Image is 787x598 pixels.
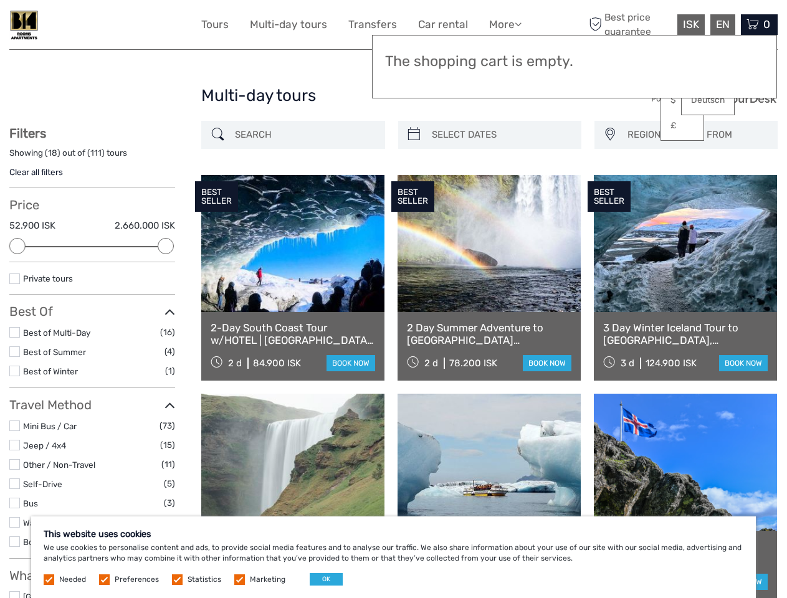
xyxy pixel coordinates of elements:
label: 52.900 ISK [9,219,55,232]
input: SELECT DATES [427,124,575,146]
h3: Travel Method [9,397,175,412]
a: book now [523,355,571,371]
div: Showing ( ) out of ( ) tours [9,147,175,166]
a: Best of Multi-Day [23,328,90,338]
span: Best price guarantee [586,11,674,38]
a: Other / Non-Travel [23,460,95,470]
input: SEARCH [230,124,378,146]
a: 2 Day Summer Adventure to [GEOGRAPHIC_DATA] [GEOGRAPHIC_DATA], Glacier Hiking, [GEOGRAPHIC_DATA],... [407,321,571,347]
a: Best of Summer [23,347,86,357]
a: Bus [23,498,38,508]
a: book now [719,355,768,371]
div: BEST SELLER [588,181,631,212]
span: 0 [761,18,772,31]
span: (15) [160,438,175,452]
span: (1) [165,364,175,378]
div: 84.900 ISK [253,358,301,369]
h3: Best Of [9,304,175,319]
a: 2-Day South Coast Tour w/HOTEL | [GEOGRAPHIC_DATA], [GEOGRAPHIC_DATA], [GEOGRAPHIC_DATA] & Waterf... [211,321,375,347]
button: OK [310,573,343,586]
h1: Multi-day tours [201,86,586,106]
span: (73) [160,419,175,433]
a: Boat [23,537,41,547]
h3: What do you want to see? [9,568,175,583]
span: (5) [164,477,175,491]
a: Jeep / 4x4 [23,440,66,450]
a: Car rental [418,16,468,34]
div: We use cookies to personalise content and ads, to provide social media features and to analyse ou... [31,516,756,598]
a: $ [661,89,704,112]
img: PurchaseViaTourDesk.png [651,91,778,107]
a: Walking [23,518,52,528]
strong: Filters [9,126,46,141]
label: 18 [48,147,57,159]
button: REGION / STARTS FROM [622,125,771,145]
span: (16) [160,325,175,339]
div: BEST SELLER [195,181,238,212]
p: We're away right now. Please check back later! [17,22,141,32]
img: B14 Guest House Apartments [9,9,38,40]
div: 78.200 ISK [449,358,497,369]
div: BEST SELLER [391,181,434,212]
span: 2 d [228,358,242,369]
a: £ [661,115,704,137]
a: Self-Drive [23,479,62,489]
a: Mini Bus / Car [23,421,77,431]
label: Preferences [115,574,159,585]
label: Statistics [188,574,221,585]
h3: The shopping cart is empty. [385,53,764,70]
span: 3 d [621,358,634,369]
label: Needed [59,574,86,585]
h3: Price [9,197,175,212]
span: (11) [161,457,175,472]
a: Tours [201,16,229,34]
a: Multi-day tours [250,16,327,34]
a: Private tours [23,273,73,283]
div: 124.900 ISK [646,358,697,369]
span: (3) [164,496,175,510]
a: 3 Day Winter Iceland Tour to [GEOGRAPHIC_DATA], [GEOGRAPHIC_DATA], [GEOGRAPHIC_DATA] and [GEOGRAP... [603,321,768,347]
label: Marketing [250,574,285,585]
a: Transfers [348,16,397,34]
span: 2 d [424,358,438,369]
a: book now [327,355,375,371]
a: Clear all filters [9,167,63,177]
a: Deutsch [682,89,734,112]
button: Open LiveChat chat widget [143,19,158,34]
a: More [489,16,522,34]
span: (2) [164,515,175,529]
a: Best of Winter [23,366,78,376]
label: 111 [90,147,102,159]
span: ISK [683,18,699,31]
div: EN [710,14,735,35]
h5: This website uses cookies [44,529,743,539]
span: (4) [165,344,175,359]
label: 2.660.000 ISK [115,219,175,232]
